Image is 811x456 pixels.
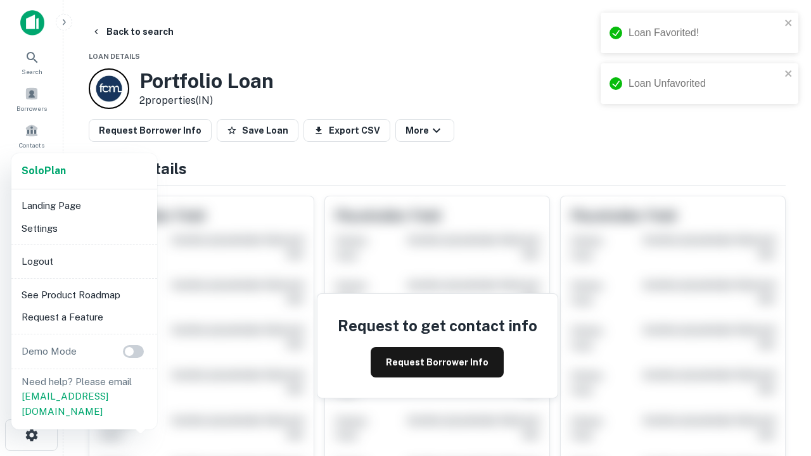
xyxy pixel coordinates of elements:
li: Logout [16,250,152,273]
li: Settings [16,217,152,240]
a: SoloPlan [22,163,66,179]
li: Landing Page [16,194,152,217]
div: Loan Favorited! [629,25,781,41]
button: close [784,68,793,80]
iframe: Chat Widget [748,314,811,375]
div: Loan Unfavorited [629,76,781,91]
li: Request a Feature [16,306,152,329]
p: Demo Mode [16,344,82,359]
button: close [784,18,793,30]
p: Need help? Please email [22,374,147,419]
a: [EMAIL_ADDRESS][DOMAIN_NAME] [22,391,108,417]
li: See Product Roadmap [16,284,152,307]
strong: Solo Plan [22,165,66,177]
